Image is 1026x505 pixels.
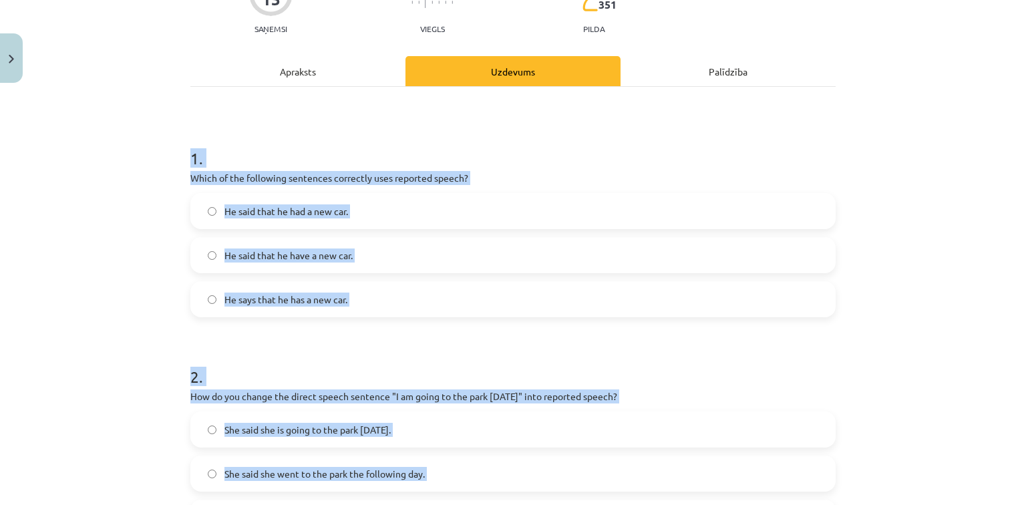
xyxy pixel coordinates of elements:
p: Which of the following sentences correctly uses reported speech? [190,171,836,185]
img: icon-short-line-57e1e144782c952c97e751825c79c345078a6d821885a25fce030b3d8c18986b.svg [432,1,433,4]
span: He said that he have a new car. [224,248,353,263]
input: He says that he has a new car. [208,295,216,304]
span: He says that he has a new car. [224,293,347,307]
input: She said she went to the park the following day. [208,470,216,478]
img: icon-short-line-57e1e144782c952c97e751825c79c345078a6d821885a25fce030b3d8c18986b.svg [452,1,453,4]
h1: 2 . [190,344,836,385]
div: Palīdzība [621,56,836,86]
img: icon-short-line-57e1e144782c952c97e751825c79c345078a6d821885a25fce030b3d8c18986b.svg [411,1,413,4]
img: icon-short-line-57e1e144782c952c97e751825c79c345078a6d821885a25fce030b3d8c18986b.svg [445,1,446,4]
input: She said she is going to the park [DATE]. [208,426,216,434]
h1: 1 . [190,126,836,167]
img: icon-close-lesson-0947bae3869378f0d4975bcd49f059093ad1ed9edebbc8119c70593378902aed.svg [9,55,14,63]
span: She said she went to the park the following day. [224,467,425,481]
p: How do you change the direct speech sentence "I am going to the park [DATE]" into reported speech? [190,389,836,403]
img: icon-short-line-57e1e144782c952c97e751825c79c345078a6d821885a25fce030b3d8c18986b.svg [438,1,440,4]
p: Viegls [420,24,445,33]
input: He said that he had a new car. [208,207,216,216]
img: icon-short-line-57e1e144782c952c97e751825c79c345078a6d821885a25fce030b3d8c18986b.svg [418,1,419,4]
span: She said she is going to the park [DATE]. [224,423,391,437]
span: He said that he had a new car. [224,204,348,218]
div: Uzdevums [405,56,621,86]
div: Apraksts [190,56,405,86]
p: Saņemsi [249,24,293,33]
p: pilda [583,24,605,33]
input: He said that he have a new car. [208,251,216,260]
